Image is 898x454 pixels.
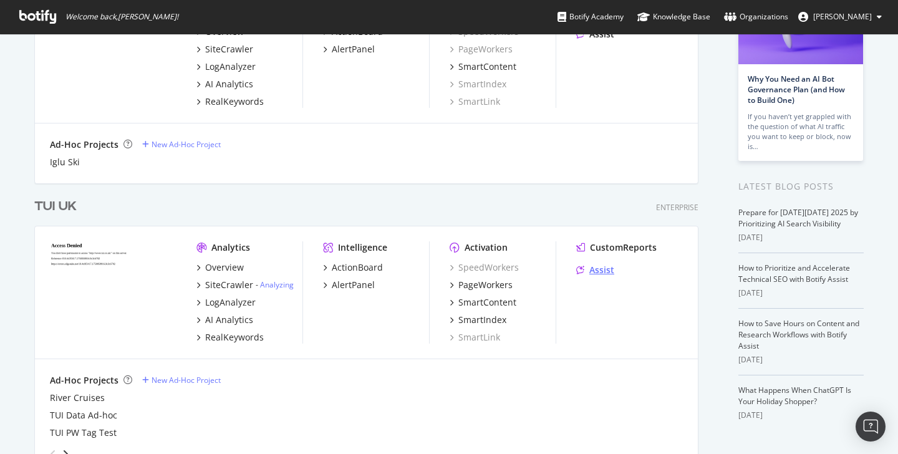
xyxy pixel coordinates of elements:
a: CustomReports [576,241,657,254]
a: River Cruises [50,392,105,404]
div: - [256,279,294,290]
a: Analyzing [260,279,294,290]
div: Botify Academy [558,11,624,23]
div: Overview [205,261,244,274]
a: How to Save Hours on Content and Research Workflows with Botify Assist [738,318,859,351]
div: [DATE] [738,354,864,365]
a: How to Prioritize and Accelerate Technical SEO with Botify Assist [738,263,850,284]
div: AlertPanel [332,279,375,291]
div: SmartIndex [458,314,506,326]
a: RealKeywords [196,331,264,344]
span: Osman Khan [813,11,872,22]
div: Intelligence [338,241,387,254]
div: Assist [589,264,614,276]
div: Ad-Hoc Projects [50,138,118,151]
div: [DATE] [738,232,864,243]
a: ActionBoard [323,261,383,274]
div: [DATE] [738,410,864,421]
a: New Ad-Hoc Project [142,375,221,385]
div: RealKeywords [205,95,264,108]
div: Organizations [724,11,788,23]
div: [DATE] [738,287,864,299]
div: Enterprise [656,202,698,213]
div: SiteCrawler [205,279,253,291]
div: Knowledge Base [637,11,710,23]
a: Iglu Ski [50,156,80,168]
div: TUI UK [34,198,77,216]
a: SmartLink [450,95,500,108]
a: RealKeywords [196,95,264,108]
a: Why You Need an AI Bot Governance Plan (and How to Build One) [748,74,845,105]
div: SmartContent [458,60,516,73]
a: Prepare for [DATE][DATE] 2025 by Prioritizing AI Search Visibility [738,207,858,229]
a: SpeedWorkers [450,261,519,274]
div: If you haven’t yet grappled with the question of what AI traffic you want to keep or block, now is… [748,112,854,152]
a: SmartContent [450,296,516,309]
a: LogAnalyzer [196,296,256,309]
div: SmartContent [458,296,516,309]
a: SiteCrawler [196,43,253,56]
a: AlertPanel [323,279,375,291]
div: AI Analytics [205,314,253,326]
a: TUI PW Tag Test [50,427,117,439]
a: SmartIndex [450,78,506,90]
div: AlertPanel [332,43,375,56]
div: New Ad-Hoc Project [152,139,221,150]
a: AI Analytics [196,314,253,326]
div: Open Intercom Messenger [856,412,886,442]
div: Activation [465,241,508,254]
div: ActionBoard [332,261,383,274]
div: LogAnalyzer [205,296,256,309]
a: AlertPanel [323,43,375,56]
a: New Ad-Hoc Project [142,139,221,150]
div: LogAnalyzer [205,60,256,73]
a: TUI UK [34,198,82,216]
a: SmartLink [450,331,500,344]
a: SmartIndex [450,314,506,326]
div: RealKeywords [205,331,264,344]
a: Assist [576,264,614,276]
a: SiteCrawler- Analyzing [196,279,294,291]
div: AI Analytics [205,78,253,90]
div: Analytics [211,241,250,254]
img: crystalski.co.uk [50,6,176,107]
div: SiteCrawler [205,43,253,56]
a: Overview [196,261,244,274]
a: LogAnalyzer [196,60,256,73]
button: [PERSON_NAME] [788,7,892,27]
a: PageWorkers [450,279,513,291]
div: Latest Blog Posts [738,180,864,193]
a: AI Analytics [196,78,253,90]
a: TUI Data Ad-hoc [50,409,117,422]
img: tui.co.uk [50,241,176,342]
div: CustomReports [590,241,657,254]
div: PageWorkers [458,279,513,291]
a: What Happens When ChatGPT Is Your Holiday Shopper? [738,385,851,407]
a: PageWorkers [450,43,513,56]
div: New Ad-Hoc Project [152,375,221,385]
span: Welcome back, [PERSON_NAME] ! [65,12,178,22]
a: SmartContent [450,60,516,73]
div: Ad-Hoc Projects [50,374,118,387]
